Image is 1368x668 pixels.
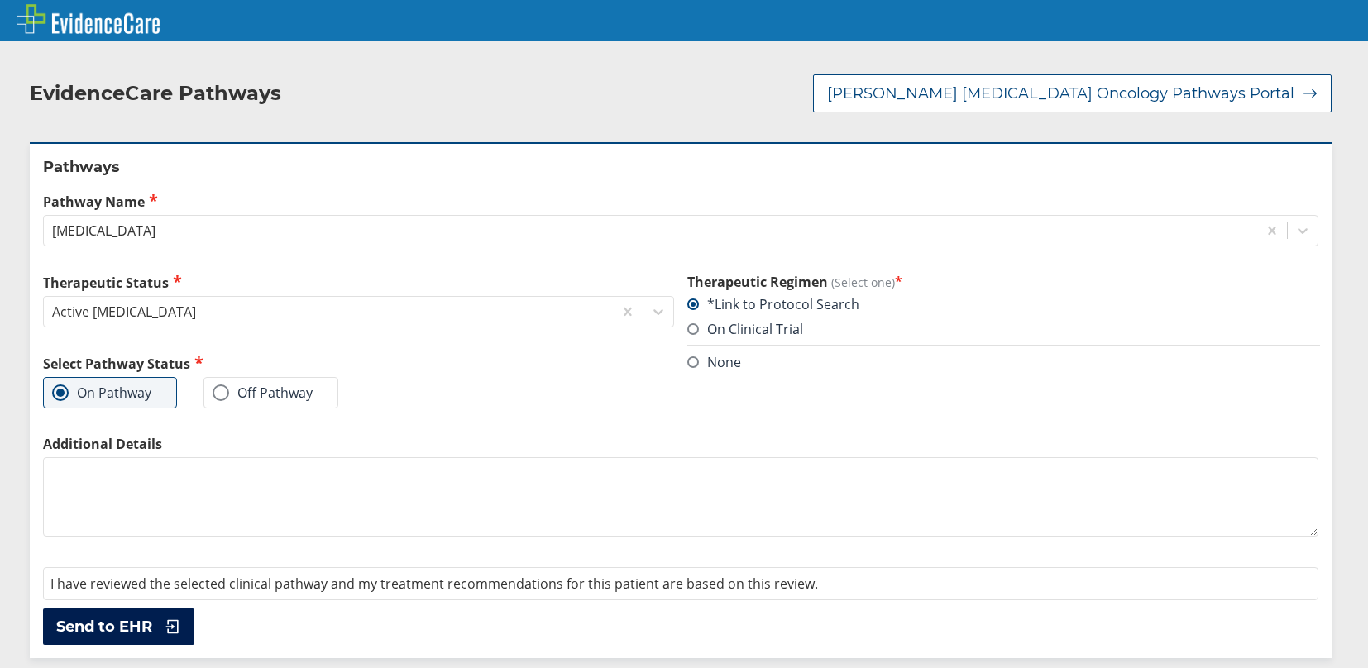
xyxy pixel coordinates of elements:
label: Pathway Name [43,192,1318,211]
label: On Pathway [52,384,151,401]
img: EvidenceCare [17,4,160,34]
label: On Clinical Trial [687,320,803,338]
label: Off Pathway [213,384,313,401]
h2: Select Pathway Status [43,354,674,373]
button: Send to EHR [43,608,194,645]
label: None [687,353,741,371]
h2: EvidenceCare Pathways [30,81,281,106]
span: I have reviewed the selected clinical pathway and my treatment recommendations for this patient a... [50,575,818,593]
h3: Therapeutic Regimen [687,273,1318,291]
div: Active [MEDICAL_DATA] [52,303,196,321]
label: *Link to Protocol Search [687,295,859,313]
label: Additional Details [43,435,1318,453]
span: (Select one) [831,274,895,290]
span: Send to EHR [56,617,152,637]
button: [PERSON_NAME] [MEDICAL_DATA] Oncology Pathways Portal [813,74,1332,112]
label: Therapeutic Status [43,273,674,292]
span: [PERSON_NAME] [MEDICAL_DATA] Oncology Pathways Portal [827,83,1294,103]
div: [MEDICAL_DATA] [52,222,155,240]
h2: Pathways [43,157,1318,177]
